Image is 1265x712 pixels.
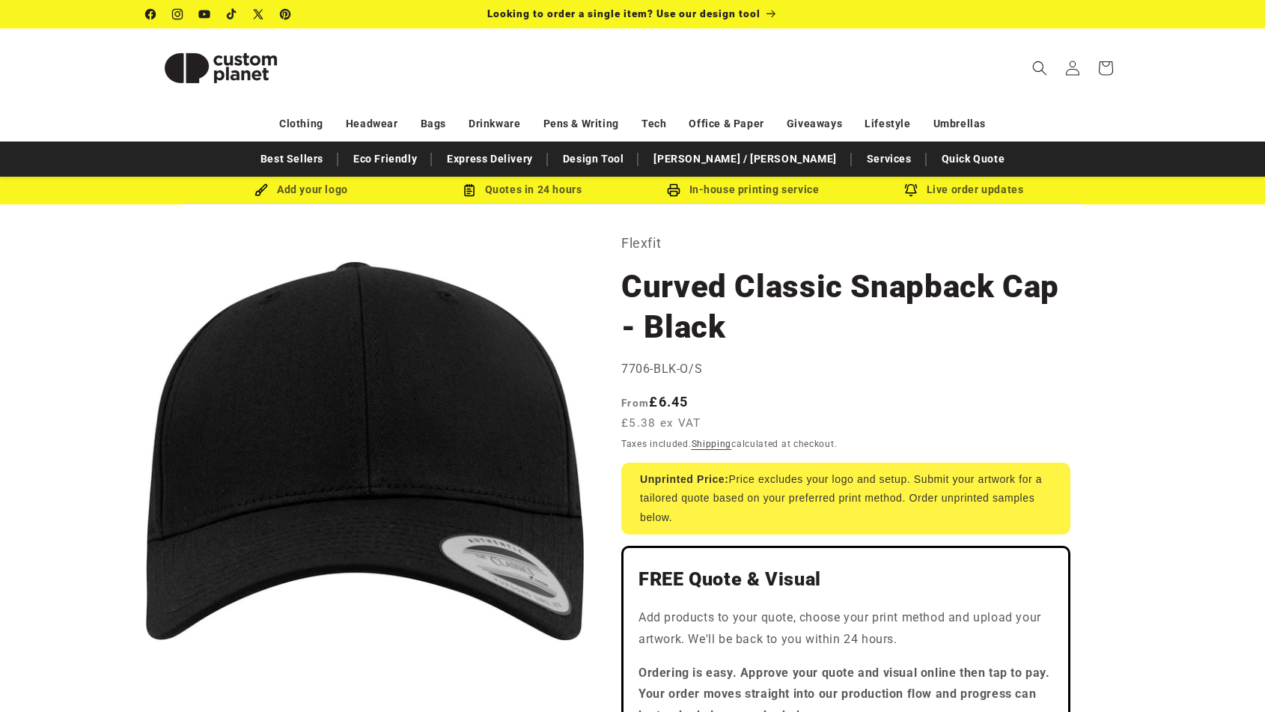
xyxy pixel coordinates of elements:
[692,439,732,449] a: Shipping
[141,28,302,107] a: Custom Planet
[279,111,323,137] a: Clothing
[621,362,702,376] span: 7706-BLK-O/S
[641,111,666,137] a: Tech
[853,180,1074,199] div: Live order updates
[421,111,446,137] a: Bags
[346,111,398,137] a: Headwear
[146,231,584,669] media-gallery: Gallery Viewer
[439,146,540,172] a: Express Delivery
[1023,52,1056,85] summary: Search
[146,34,296,102] img: Custom Planet
[632,180,853,199] div: In-house printing service
[621,415,701,432] span: £5.38 ex VAT
[638,568,1053,591] h2: FREE Quote & Visual
[933,111,986,137] a: Umbrellas
[934,146,1013,172] a: Quick Quote
[621,267,1070,347] h1: Curved Classic Snapback Cap - Black
[667,183,680,197] img: In-house printing
[646,146,844,172] a: [PERSON_NAME] / [PERSON_NAME]
[191,180,412,199] div: Add your logo
[689,111,763,137] a: Office & Paper
[638,607,1053,651] p: Add products to your quote, choose your print method and upload your artwork. We'll be back to yo...
[621,394,689,410] strong: £6.45
[469,111,520,137] a: Drinkware
[543,111,619,137] a: Pens & Writing
[253,146,331,172] a: Best Sellers
[412,180,632,199] div: Quotes in 24 hours
[487,7,760,19] span: Looking to order a single item? Use our design tool
[859,146,919,172] a: Services
[346,146,424,172] a: Eco Friendly
[865,111,910,137] a: Lifestyle
[254,183,268,197] img: Brush Icon
[787,111,842,137] a: Giveaways
[621,463,1070,535] div: Price excludes your logo and setup. Submit your artwork for a tailored quote based on your prefer...
[621,397,649,409] span: From
[621,231,1070,255] p: Flexfit
[621,436,1070,451] div: Taxes included. calculated at checkout.
[904,183,918,197] img: Order updates
[463,183,476,197] img: Order Updates Icon
[640,473,729,485] strong: Unprinted Price:
[555,146,632,172] a: Design Tool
